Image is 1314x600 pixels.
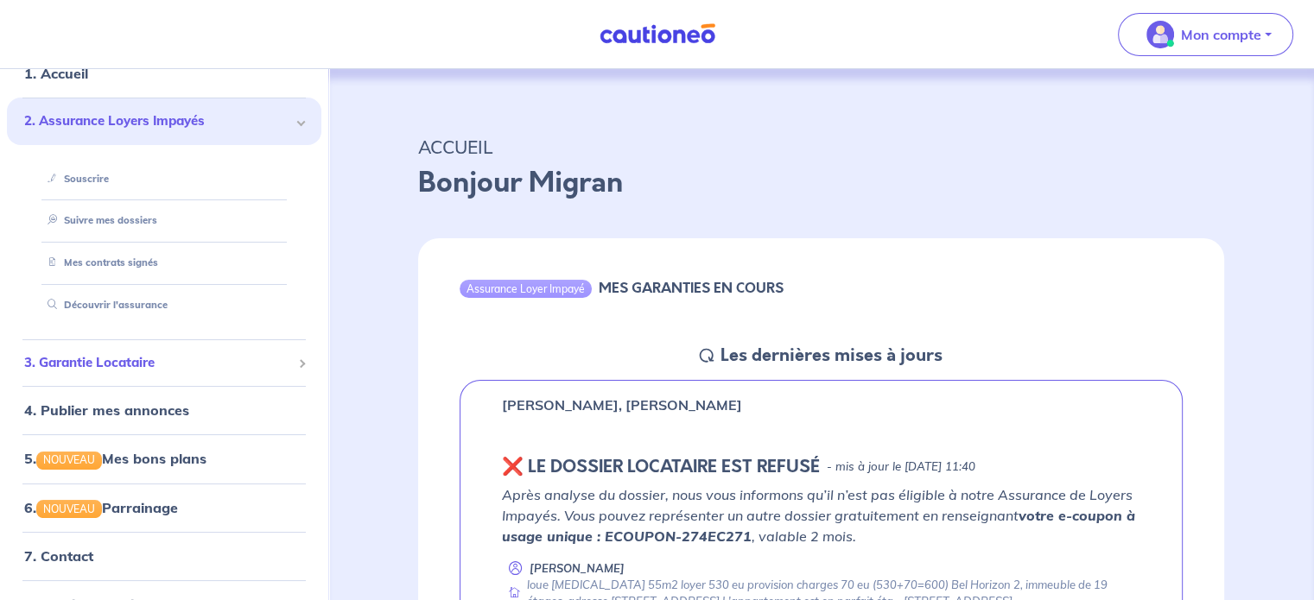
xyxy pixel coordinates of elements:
div: Assurance Loyer Impayé [460,280,592,297]
p: [PERSON_NAME], [PERSON_NAME] [502,395,742,415]
a: 4. Publier mes annonces [24,401,189,419]
div: state: REJECTED, Context: NEW,CHOOSE-CERTIFICATE,RELATIONSHIP,LESSOR-DOCUMENTS [502,457,1140,477]
h5: Les dernières mises à jours [720,345,943,366]
div: 2. Assurance Loyers Impayés [7,98,321,145]
p: [PERSON_NAME] [530,560,625,577]
a: Mes contrats signés [41,256,158,268]
h5: ❌️️ LE DOSSIER LOCATAIRE EST REFUSÉ [502,457,820,477]
p: - mis à jour le [DATE] 11:40 [827,458,975,476]
div: Suivre mes dossiers [28,206,301,235]
img: Cautioneo [593,23,722,45]
div: 6.NOUVEAUParrainage [7,490,321,525]
div: 4. Publier mes annonces [7,393,321,427]
span: 2. Assurance Loyers Impayés [24,111,291,131]
button: illu_account_valid_menu.svgMon compte [1118,13,1293,56]
a: 5.NOUVEAUMes bons plans [24,450,206,467]
div: 5.NOUVEAUMes bons plans [7,441,321,476]
a: Souscrire [41,173,109,185]
p: ACCUEIL [418,131,1224,162]
strong: votre e-coupon à usage unique : ECOUPON-274EC271 [502,507,1135,545]
img: illu_account_valid_menu.svg [1146,21,1174,48]
div: Découvrir l'assurance [28,291,301,319]
p: Bonjour Migran [418,162,1224,204]
h6: MES GARANTIES EN COURS [599,280,784,296]
div: 7. Contact [7,539,321,573]
div: Mes contrats signés [28,249,301,277]
div: 3. Garantie Locataire [7,346,321,380]
span: 3. Garantie Locataire [24,353,291,373]
a: 1. Accueil [24,65,88,82]
a: 6.NOUVEAUParrainage [24,499,178,516]
a: 7. Contact [24,547,93,565]
p: Mon compte [1181,24,1261,45]
a: Suivre mes dossiers [41,214,157,226]
div: 1. Accueil [7,56,321,91]
div: Souscrire [28,165,301,193]
p: Après analyse du dossier, nous vous informons qu’il n’est pas éligible à notre Assurance de Loyer... [502,484,1140,546]
a: Découvrir l'assurance [41,299,168,311]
